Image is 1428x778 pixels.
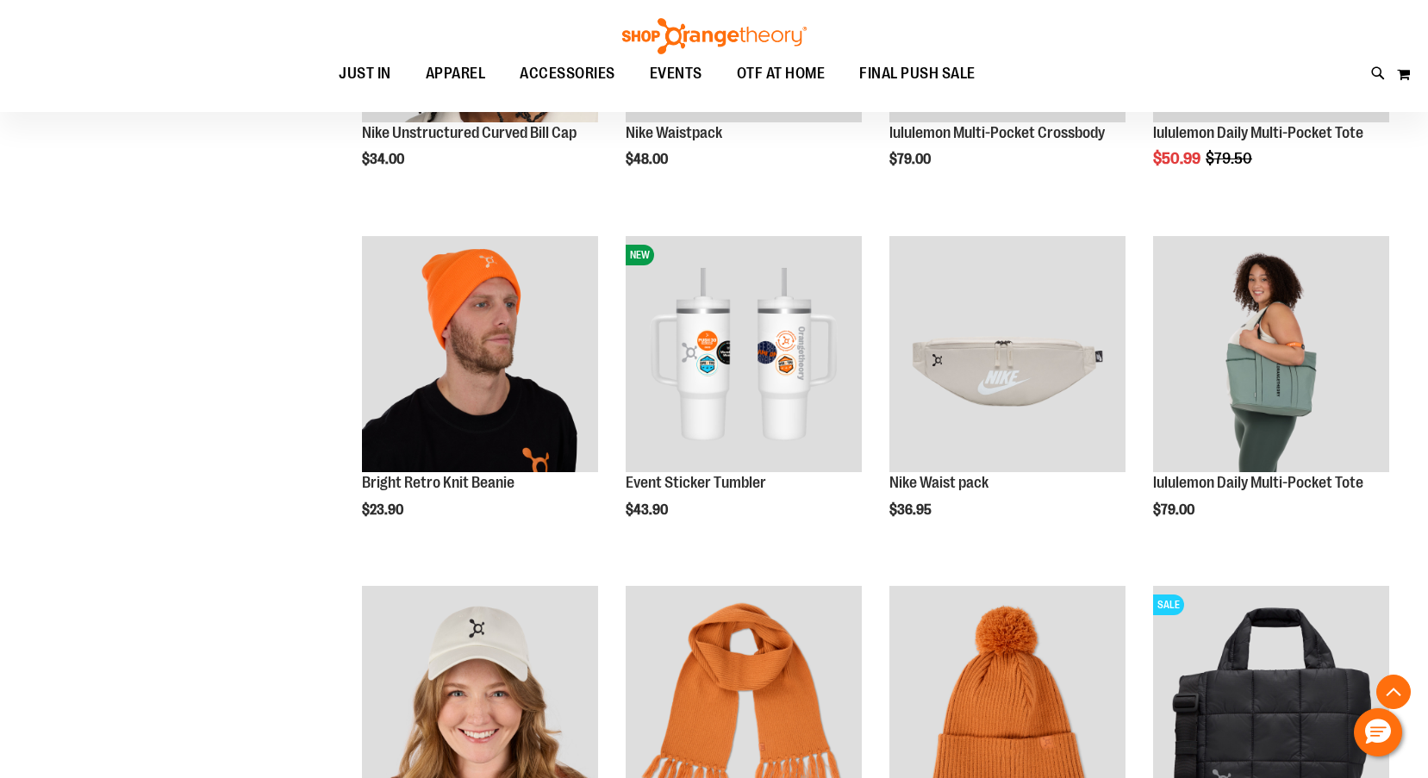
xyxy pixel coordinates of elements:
[408,54,503,94] a: APPAREL
[626,502,670,518] span: $43.90
[1153,502,1197,518] span: $79.00
[321,54,408,94] a: JUST IN
[1153,236,1389,472] img: Main view of 2024 Convention lululemon Daily Multi-Pocket Tote
[1153,594,1184,615] span: SALE
[502,54,633,93] a: ACCESSORIES
[859,54,976,93] span: FINAL PUSH SALE
[626,236,862,472] img: OTF 40 oz. Sticker Tumbler
[881,227,1134,562] div: product
[626,236,862,475] a: OTF 40 oz. Sticker TumblerNEW
[520,54,615,93] span: ACCESSORIES
[1153,236,1389,475] a: Main view of 2024 Convention lululemon Daily Multi-Pocket Tote
[889,502,934,518] span: $36.95
[1354,708,1402,756] button: Hello, have a question? Let’s chat.
[362,474,514,491] a: Bright Retro Knit Beanie
[889,152,933,167] span: $79.00
[362,236,598,475] a: Bright Retro Knit Beanie
[1206,150,1255,167] span: $79.50
[620,18,809,54] img: Shop Orangetheory
[626,152,670,167] span: $48.00
[889,236,1126,472] img: Main view of 2024 Convention Nike Waistpack
[626,474,766,491] a: Event Sticker Tumbler
[626,245,654,265] span: NEW
[362,152,407,167] span: $34.00
[362,502,406,518] span: $23.90
[362,124,577,141] a: Nike Unstructured Curved Bill Cap
[842,54,993,94] a: FINAL PUSH SALE
[1153,474,1363,491] a: lululemon Daily Multi-Pocket Tote
[426,54,486,93] span: APPAREL
[889,236,1126,475] a: Main view of 2024 Convention Nike Waistpack
[650,54,702,93] span: EVENTS
[617,227,870,562] div: product
[889,474,988,491] a: Nike Waist pack
[889,124,1105,141] a: lululemon Multi-Pocket Crossbody
[626,124,722,141] a: Nike Waistpack
[353,227,607,562] div: product
[1376,675,1411,709] button: Back To Top
[339,54,391,93] span: JUST IN
[737,54,826,93] span: OTF AT HOME
[362,236,598,472] img: Bright Retro Knit Beanie
[633,54,720,94] a: EVENTS
[720,54,843,94] a: OTF AT HOME
[1153,150,1203,167] span: $50.99
[1144,227,1398,562] div: product
[1153,124,1363,141] a: lululemon Daily Multi-Pocket Tote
